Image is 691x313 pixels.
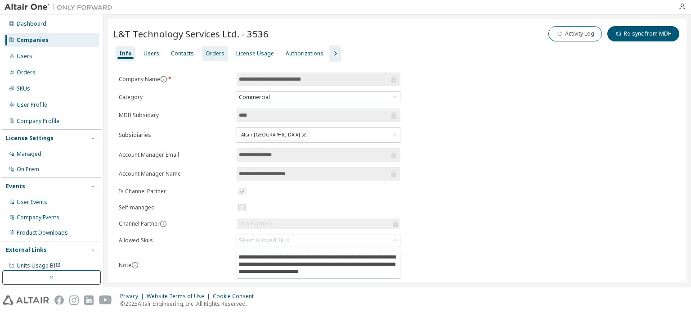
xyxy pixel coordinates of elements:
[160,220,167,227] button: information
[119,188,231,195] label: Is Channel Partner
[239,130,310,141] div: Altair [GEOGRAPHIC_DATA]
[171,50,194,57] div: Contacts
[17,166,39,173] div: On Prem
[607,26,679,41] button: Re-sync from MDH
[113,27,269,40] span: L&T Technology Services Ltd. - 3536
[237,235,400,246] div: Select Allowed Skus
[17,36,49,44] div: Companies
[4,3,117,12] img: Altair One
[119,237,231,244] label: Allowed Skus
[120,293,147,300] div: Privacy
[119,204,231,211] label: Self-managed
[17,150,41,158] div: Managed
[131,262,139,269] button: information
[17,199,47,206] div: User Events
[119,94,231,101] label: Category
[286,50,323,57] div: Authorizations
[119,170,231,177] label: Account Manager Name
[17,118,59,125] div: Company Profile
[17,101,47,109] div: User Profile
[17,69,36,76] div: Orders
[238,92,271,102] div: Commercial
[119,132,231,139] label: Subsidiaries
[6,183,25,190] div: Events
[17,53,32,60] div: Users
[99,295,112,305] img: youtube.svg
[119,220,160,227] label: Channel Partner
[206,50,224,57] div: Orders
[239,237,290,244] div: Select Allowed Skus
[84,295,94,305] img: linkedin.svg
[119,261,131,269] label: Note
[3,295,49,305] img: altair_logo.svg
[17,20,46,27] div: Dashboard
[144,50,159,57] div: Users
[238,220,273,227] div: <No Partner>
[119,50,132,57] div: Info
[119,112,231,119] label: MDH Subsidary
[237,218,400,229] div: <No Partner>
[17,229,68,236] div: Product Downloads
[6,135,54,142] div: License Settings
[548,26,602,41] button: Activity Log
[213,293,259,300] div: Cookie Consent
[237,128,400,142] div: Altair [GEOGRAPHIC_DATA]
[119,76,231,83] label: Company Name
[17,214,59,221] div: Company Events
[119,151,231,159] label: Account Manager Email
[17,262,61,269] span: Units Usage BI
[69,295,79,305] img: instagram.svg
[6,246,47,254] div: External Links
[54,295,64,305] img: facebook.svg
[120,300,259,308] p: © 2025 Altair Engineering, Inc. All Rights Reserved.
[160,76,167,83] button: information
[147,293,213,300] div: Website Terms of Use
[237,92,400,103] div: Commercial
[17,85,30,92] div: SKUs
[236,50,274,57] div: License Usage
